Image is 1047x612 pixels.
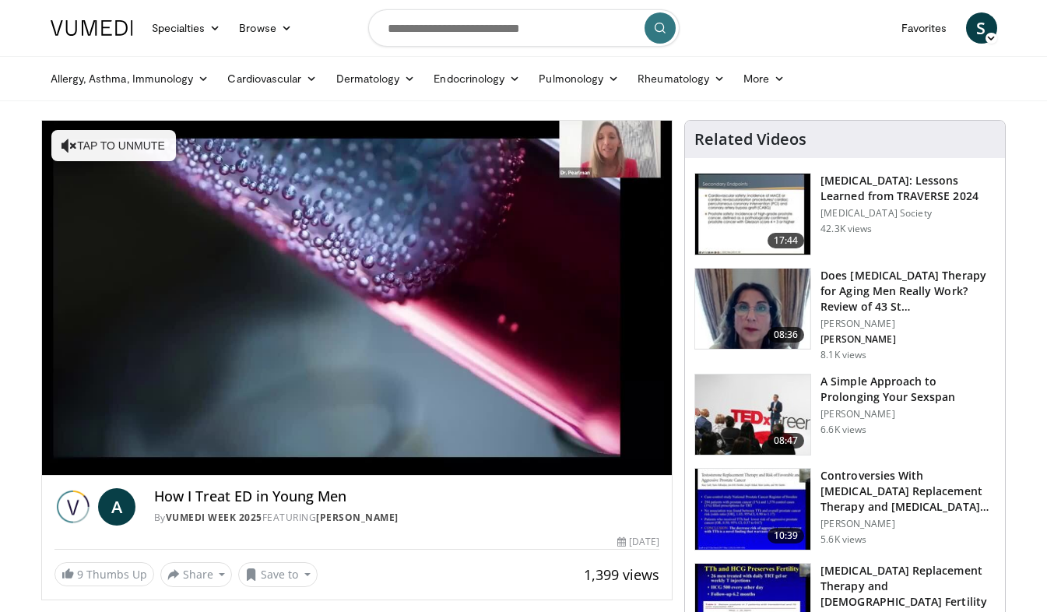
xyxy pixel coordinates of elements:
button: Share [160,562,233,587]
a: Rheumatology [628,63,734,94]
img: c4bd4661-e278-4c34-863c-57c104f39734.150x105_q85_crop-smart_upscale.jpg [695,375,810,455]
a: Endocrinology [424,63,529,94]
video-js: Video Player [42,121,673,476]
h3: Controversies With [MEDICAL_DATA] Replacement Therapy and [MEDICAL_DATA] Can… [820,468,996,515]
p: 8.1K views [820,349,866,361]
a: Favorites [892,12,957,44]
a: 08:36 Does [MEDICAL_DATA] Therapy for Aging Men Really Work? Review of 43 St… [PERSON_NAME] [PERS... [694,268,996,361]
a: Pulmonology [529,63,628,94]
div: By FEATURING [154,511,660,525]
p: 6.6K views [820,424,866,436]
img: 418933e4-fe1c-4c2e-be56-3ce3ec8efa3b.150x105_q85_crop-smart_upscale.jpg [695,469,810,550]
p: [PERSON_NAME] [820,518,996,530]
button: Save to [238,562,318,587]
h3: [MEDICAL_DATA] Replacement Therapy and [DEMOGRAPHIC_DATA] Fertility [820,563,996,610]
p: 42.3K views [820,223,872,235]
h4: Related Videos [694,130,806,149]
a: 10:39 Controversies With [MEDICAL_DATA] Replacement Therapy and [MEDICAL_DATA] Can… [PERSON_NAME]... [694,468,996,550]
h3: [MEDICAL_DATA]: Lessons Learned from TRAVERSE 2024 [820,173,996,204]
a: Vumedi Week 2025 [166,511,262,524]
a: Specialties [142,12,230,44]
p: [MEDICAL_DATA] Society [820,207,996,220]
p: [PERSON_NAME] [820,333,996,346]
p: [PERSON_NAME] [820,318,996,330]
span: 08:36 [768,327,805,343]
img: 1317c62a-2f0d-4360-bee0-b1bff80fed3c.150x105_q85_crop-smart_upscale.jpg [695,174,810,255]
a: Cardiovascular [218,63,326,94]
h3: A Simple Approach to Prolonging Your Sexspan [820,374,996,405]
img: VuMedi Logo [51,20,133,36]
span: 1,399 views [584,565,659,584]
span: 17:44 [768,233,805,248]
a: A [98,488,135,526]
a: S [966,12,997,44]
a: 17:44 [MEDICAL_DATA]: Lessons Learned from TRAVERSE 2024 [MEDICAL_DATA] Society 42.3K views [694,173,996,255]
a: More [734,63,794,94]
h3: Does [MEDICAL_DATA] Therapy for Aging Men Really Work? Review of 43 St… [820,268,996,315]
a: Dermatology [327,63,425,94]
input: Search topics, interventions [368,9,680,47]
a: [PERSON_NAME] [316,511,399,524]
button: Tap to unmute [51,130,176,161]
span: 9 [77,567,83,582]
p: 5.6K views [820,533,866,546]
a: Browse [230,12,301,44]
a: Allergy, Asthma, Immunology [41,63,219,94]
a: 9 Thumbs Up [54,562,154,586]
img: Vumedi Week 2025 [54,488,92,526]
span: 10:39 [768,528,805,543]
img: 4d4bce34-7cbb-4531-8d0c-5308a71d9d6c.150x105_q85_crop-smart_upscale.jpg [695,269,810,350]
a: 08:47 A Simple Approach to Prolonging Your Sexspan [PERSON_NAME] 6.6K views [694,374,996,456]
h4: How I Treat ED in Young Men [154,488,660,505]
p: [PERSON_NAME] [820,408,996,420]
div: [DATE] [617,535,659,549]
span: 08:47 [768,433,805,448]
